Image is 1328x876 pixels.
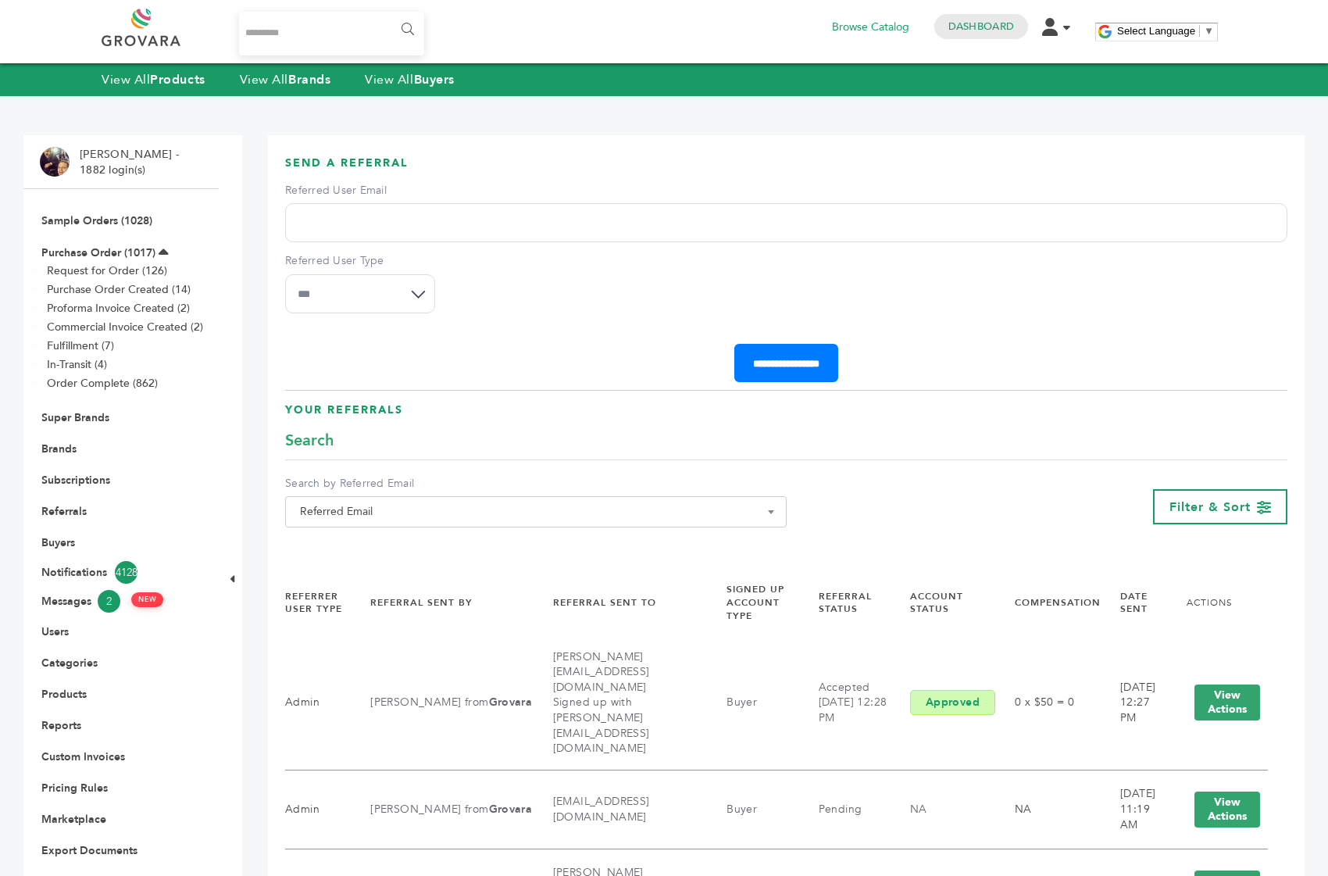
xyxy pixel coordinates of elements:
span: 2 [98,590,120,613]
b: Grovara [489,802,533,817]
span: 4128 [115,561,137,584]
a: Buyers [41,535,75,550]
a: Export Documents [41,843,137,858]
div: Approved [910,690,995,715]
a: Sample Orders (1028) [41,213,152,228]
a: Marketplace [41,812,106,827]
a: Order Complete (862) [47,376,158,391]
strong: Buyers [414,71,455,88]
a: Request for Order (126) [47,263,167,278]
a: ACCOUNT STATUS [910,590,963,616]
a: Brands [41,442,77,456]
span: Select Language [1117,25,1195,37]
a: Buyer [726,802,757,817]
button: View Actions [1194,685,1260,720]
td: 0 x $50 = 0 [995,636,1101,771]
li: [PERSON_NAME] - 1882 login(s) [80,147,183,177]
a: Categories [41,656,98,670]
a: Subscriptions [41,473,110,488]
a: NA [910,802,927,817]
h3: Send A Referral [285,156,1287,183]
strong: Products [150,71,205,88]
a: DATE SENT [1120,590,1148,616]
span: Filter & Sort [1169,499,1251,516]
a: REFERRER USER TYPE [285,590,342,616]
label: Referred User Type [285,253,435,269]
a: Users [41,624,69,639]
span: Referred Email [285,496,787,527]
a: Notifications4128 [41,561,201,584]
strong: Brands [288,71,330,88]
a: View AllProducts [102,71,205,88]
h3: Your Referrals [285,402,1287,430]
label: Referred User Email [285,183,1287,198]
a: [PERSON_NAME] from [370,695,532,710]
a: Buyer [726,695,757,710]
a: REFERRAL STATUS [819,590,872,616]
a: Messages2 NEW [41,590,201,613]
span: Signed up with [PERSON_NAME][EMAIL_ADDRESS][DOMAIN_NAME] [553,695,650,756]
a: Pricing Rules [41,781,108,796]
span: ▼ [1204,25,1214,37]
td: Admin [285,636,351,771]
a: Referrals [41,504,87,519]
a: Select Language​ [1117,25,1214,37]
button: View Actions [1194,792,1260,828]
span: ​ [1199,25,1200,37]
a: View AllBrands [240,71,331,88]
a: Browse Catalog [832,19,909,36]
a: Accepted [DATE] 12:28 PM [819,680,887,725]
th: Actions [1167,570,1268,635]
a: REFERRAL SENT TO [553,596,656,609]
input: Search... [239,12,424,55]
a: COMPENSATION [1015,596,1101,609]
a: Commercial Invoice Created (2) [47,320,203,334]
a: [EMAIL_ADDRESS][DOMAIN_NAME] [553,794,650,824]
span: [DATE] 11:19 AM [1120,786,1155,831]
a: [PERSON_NAME] from [370,802,532,817]
b: Grovara [489,695,533,710]
a: Pending [819,802,862,817]
td: Admin [285,771,351,849]
a: Super Brands [41,410,109,425]
span: Referred Email [294,501,778,523]
a: Fulfillment (7) [47,338,114,353]
td: NA [995,771,1101,849]
a: In-Transit (4) [47,357,107,372]
a: Custom Invoices [41,749,125,764]
a: SIGNED UP ACCOUNT TYPE [726,583,784,622]
a: Purchase Order Created (14) [47,282,191,297]
a: Purchase Order (1017) [41,245,155,260]
a: Dashboard [948,20,1014,34]
a: [PERSON_NAME][EMAIL_ADDRESS][DOMAIN_NAME] [553,649,650,756]
a: View AllBuyers [365,71,455,88]
a: Proforma Invoice Created (2) [47,301,190,316]
span: Search [285,430,334,452]
label: Search by Referred Email [285,476,787,492]
a: Reports [41,718,81,733]
span: NEW [131,592,163,607]
span: [DATE] 12:27 PM [1120,680,1155,725]
a: REFERRAL SENT BY [370,596,473,609]
a: Products [41,687,87,702]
